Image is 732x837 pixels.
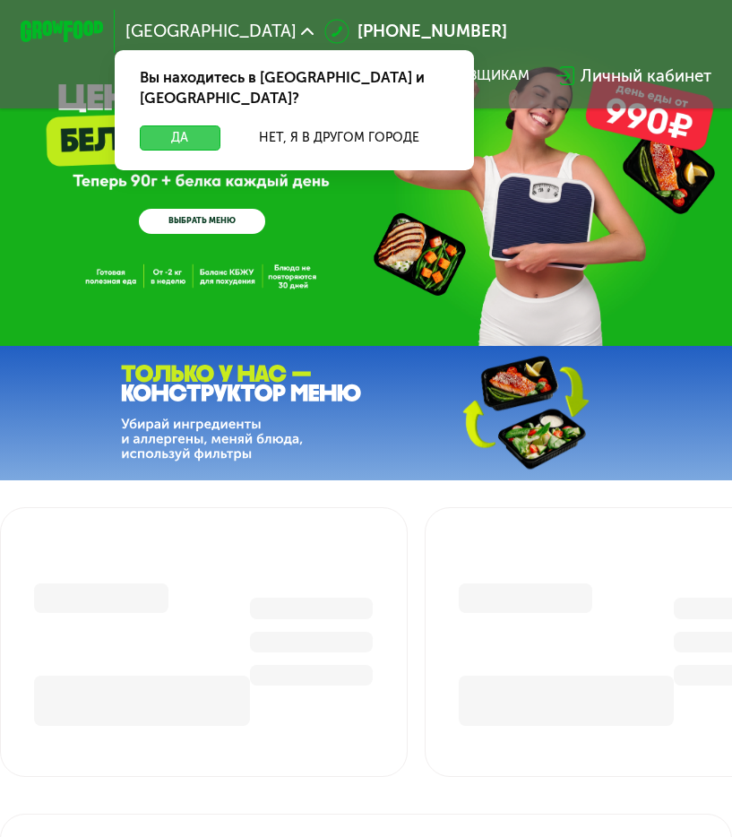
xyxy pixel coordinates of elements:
[140,125,220,151] button: Да
[422,67,530,84] div: поставщикам
[324,19,507,44] a: [PHONE_NUMBER]
[115,50,474,125] div: Вы находитесь в [GEOGRAPHIC_DATA] и [GEOGRAPHIC_DATA]?
[228,125,449,151] button: Нет, я в другом городе
[125,23,297,40] span: [GEOGRAPHIC_DATA]
[581,64,711,89] div: Личный кабинет
[139,209,265,234] a: ВЫБРАТЬ МЕНЮ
